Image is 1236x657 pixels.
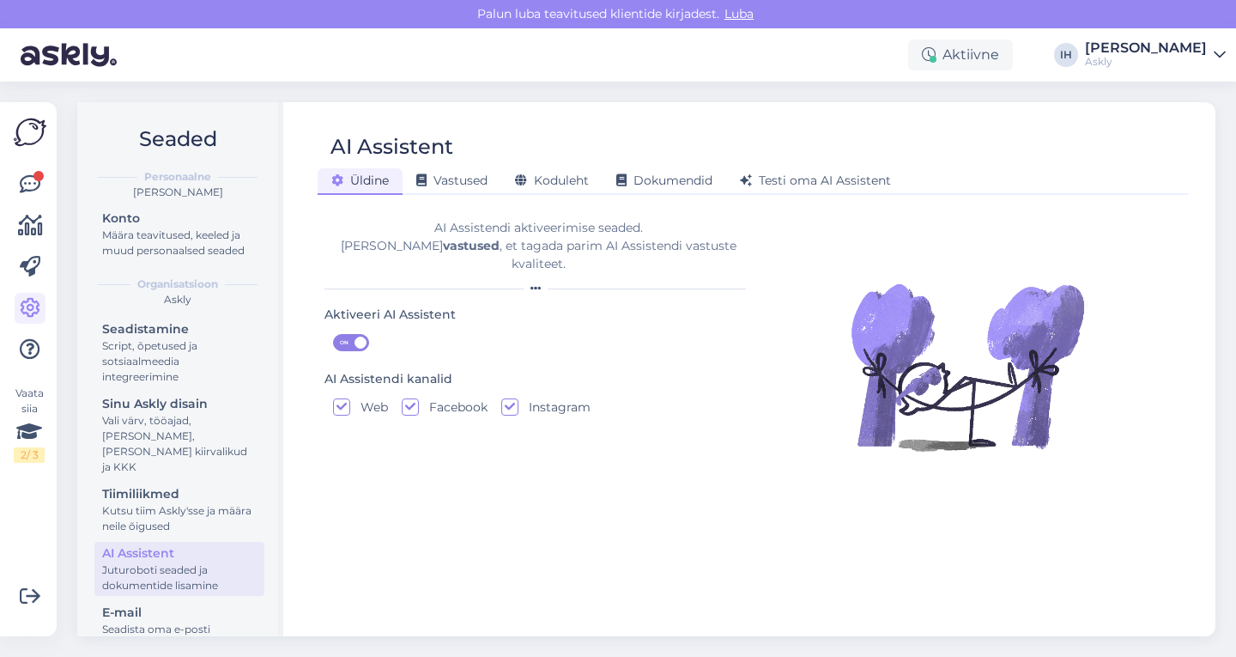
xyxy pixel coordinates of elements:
[350,398,388,416] label: Web
[515,173,589,188] span: Koduleht
[102,413,257,475] div: Vali värv, tööajad, [PERSON_NAME], [PERSON_NAME] kiirvalikud ja KKK
[91,123,264,155] h2: Seaded
[330,131,453,163] div: AI Assistent
[137,277,218,292] b: Organisatsioon
[443,238,500,253] b: vastused
[94,392,264,478] a: Sinu Askly disainVali värv, tööajad, [PERSON_NAME], [PERSON_NAME] kiirvalikud ja KKK
[102,544,257,563] div: AI Assistent
[616,173,712,188] span: Dokumendid
[102,338,257,385] div: Script, õpetused ja sotsiaalmeedia integreerimine
[1085,55,1207,69] div: Askly
[1054,43,1078,67] div: IH
[94,207,264,261] a: KontoMäära teavitused, keeled ja muud personaalsed seaded
[102,604,257,622] div: E-mail
[719,6,759,21] span: Luba
[416,173,488,188] span: Vastused
[518,398,591,416] label: Instagram
[419,398,488,416] label: Facebook
[847,246,1088,487] img: Illustration
[144,169,211,185] b: Personaalne
[1085,41,1226,69] a: [PERSON_NAME]Askly
[14,447,45,463] div: 2 / 3
[14,116,46,149] img: Askly Logo
[1085,41,1207,55] div: [PERSON_NAME]
[908,40,1013,70] div: Aktiivne
[324,370,452,389] div: AI Assistendi kanalid
[94,542,264,596] a: AI AssistentJuturoboti seaded ja dokumentide lisamine
[91,292,264,307] div: Askly
[102,210,257,228] div: Konto
[102,563,257,593] div: Juturoboti seaded ja dokumentide lisamine
[331,173,389,188] span: Üldine
[324,219,753,273] div: AI Assistendi aktiveerimise seaded. [PERSON_NAME] , et tagada parim AI Assistendi vastuste kvalit...
[94,318,264,387] a: SeadistamineScript, õpetused ja sotsiaalmeedia integreerimine
[334,335,354,350] span: ON
[740,173,891,188] span: Testi oma AI Assistent
[102,485,257,503] div: Tiimiliikmed
[102,503,257,534] div: Kutsu tiim Askly'sse ja määra neile õigused
[102,228,257,259] div: Määra teavitused, keeled ja muud personaalsed seaded
[91,185,264,200] div: [PERSON_NAME]
[94,483,264,537] a: TiimiliikmedKutsu tiim Askly'sse ja määra neile õigused
[14,386,45,463] div: Vaata siia
[102,395,257,413] div: Sinu Askly disain
[324,306,456,325] div: Aktiveeri AI Assistent
[102,320,257,338] div: Seadistamine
